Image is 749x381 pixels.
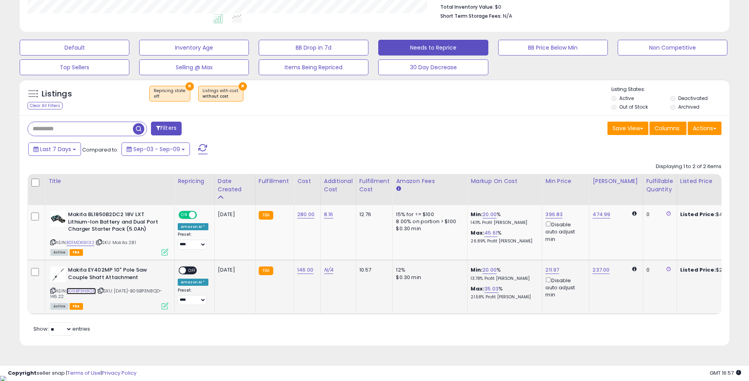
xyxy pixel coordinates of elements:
div: Disable auto adjust min [545,276,583,299]
span: FBA [70,249,83,256]
a: 20.00 [482,266,497,274]
div: 10.57 [359,266,387,274]
button: Save View [607,122,648,135]
div: Fulfillment Cost [359,177,390,194]
p: 21.58% Profit [PERSON_NAME] [471,294,536,300]
div: 8.00% on portion > $100 [396,218,461,225]
div: Date Created [218,177,252,194]
button: × [186,82,194,91]
a: 20.00 [482,211,497,218]
div: % [471,229,536,244]
button: Non Competitive [618,40,727,55]
span: ON [179,212,189,218]
div: % [471,211,536,226]
a: N/A [324,266,333,274]
div: Preset: [178,232,208,250]
a: 146.00 [297,266,313,274]
div: Fulfillment [259,177,291,185]
a: Privacy Policy [102,369,136,377]
a: B09BP3N8QD [66,288,96,294]
span: OFF [196,212,208,218]
div: Disable auto adjust min [545,220,583,243]
button: Filters [151,122,182,135]
div: without cost [202,94,239,99]
div: Preset: [178,288,208,305]
div: Repricing [178,177,211,185]
b: Max: [471,285,484,292]
span: | SKU: Makita 281 [96,239,136,246]
p: 26.89% Profit [PERSON_NAME] [471,239,536,244]
strong: Copyright [8,369,37,377]
div: seller snap | | [8,370,136,377]
span: 2025-09-17 16:57 GMT [710,369,741,377]
button: Actions [688,122,721,135]
div: 15% for <= $100 [396,211,461,218]
div: Fulfillable Quantity [646,177,674,194]
h5: Listings [42,89,72,100]
b: Makita BL1850B2DC2 18V LXT Lithium-Ion Battery and Dual Port Charger Starter Pack (5.0Ah) [68,211,164,235]
div: 12% [396,266,461,274]
label: Archived [678,104,699,110]
a: 211.97 [545,266,559,274]
button: Inventory Age [139,40,249,55]
b: Short Term Storage Fees: [440,13,502,19]
div: Markup on Cost [471,177,539,185]
i: Calculated using Dynamic Max Price. [632,211,637,216]
li: $0 [440,2,716,11]
div: Min Price [545,177,586,185]
small: Amazon Fees. [396,185,401,192]
div: Displaying 1 to 2 of 2 items [656,163,721,170]
div: Clear All Filters [28,102,63,109]
span: Sep-03 - Sep-09 [133,145,180,153]
div: % [471,285,536,300]
th: The percentage added to the cost of goods (COGS) that forms the calculator for Min & Max prices. [467,174,542,205]
div: off [154,94,186,99]
div: Listed Price [680,177,748,185]
div: 12.76 [359,211,387,218]
b: Listed Price: [680,211,716,218]
p: Listing States: [611,86,729,93]
a: B01MDKWI32 [66,239,94,246]
button: Selling @ Max [139,59,249,75]
label: Deactivated [678,95,708,102]
img: 216Y+kF2LOL._SL40_.jpg [50,266,66,282]
span: Listings with cost : [202,88,239,100]
a: 8.16 [324,211,333,218]
span: FBA [70,303,83,310]
div: [DATE] [218,211,249,218]
a: 45.61 [484,229,497,237]
button: × [239,82,247,91]
small: FBA [259,266,273,275]
span: Compared to: [82,146,118,154]
p: 13.78% Profit [PERSON_NAME] [471,276,536,281]
div: 0 [646,266,671,274]
div: [PERSON_NAME] [593,177,639,185]
button: Sep-03 - Sep-09 [121,142,190,156]
div: Additional Cost [324,177,353,194]
span: Last 7 Days [40,145,71,153]
button: BB Price Below Min [498,40,608,55]
div: 0 [646,211,671,218]
a: 35.03 [484,285,499,293]
span: OFF [186,267,199,274]
button: Columns [650,122,686,135]
button: BB Drop in 7d [259,40,368,55]
small: FBA [259,211,273,220]
div: ASIN: [50,266,168,309]
div: $0.30 min [396,225,461,232]
div: % [471,266,536,281]
label: Active [619,95,634,102]
a: Terms of Use [67,369,101,377]
span: All listings currently available for purchase on Amazon [50,249,68,256]
span: Repricing state : [154,88,186,100]
span: Columns [655,124,679,132]
span: N/A [503,12,512,20]
button: Top Sellers [20,59,129,75]
b: Max: [471,229,484,237]
button: Default [20,40,129,55]
div: Cost [297,177,317,185]
span: All listings currently available for purchase on Amazon [50,303,68,310]
div: [DATE] [218,266,249,274]
span: | SKU: [DATE]-B09BP3N8QD-146.22 [50,288,162,300]
b: Total Inventory Value: [440,4,494,10]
